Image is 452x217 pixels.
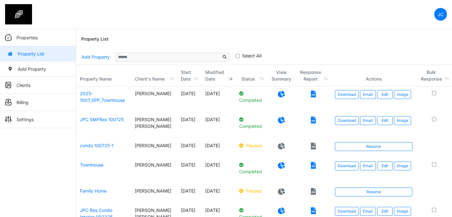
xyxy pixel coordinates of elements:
p: Settings [16,116,34,123]
button: Email [360,116,376,125]
p: Completed [239,90,263,103]
th: Status: activate to sort column ascending [235,65,267,86]
p: Paused [239,142,263,149]
h6: Property List [81,36,108,42]
img: spp logo [5,4,32,24]
p: Billing [16,99,29,106]
p: Clients [16,82,30,89]
a: Family Home [80,188,107,194]
td: [PERSON_NAME] [131,184,177,203]
img: sidemenu_properties.png [5,34,11,41]
td: [DATE] [201,138,235,158]
th: View Summary [267,65,296,86]
th: Property Name: activate to sort column ascending [76,65,131,86]
a: Download [335,207,359,216]
td: [DATE] [177,138,201,158]
td: [DATE] [201,184,235,203]
td: [DATE] [177,86,201,112]
th: Bulk Response: activate to sort column ascending [416,65,452,86]
td: [DATE] [177,112,201,138]
a: condo 100725-1 [80,143,114,148]
td: [DATE] [177,158,201,184]
button: Image [394,90,411,99]
input: Sizing example input [115,53,220,62]
a: Townhouse [80,162,103,168]
td: [PERSON_NAME] [PERSON_NAME] [131,112,177,138]
button: Email [360,207,376,216]
a: Edit [377,116,393,125]
p: Paused [239,187,263,194]
p: Completed [239,161,263,175]
a: Add Property [81,51,110,62]
a: Download [335,161,359,170]
a: Download [335,90,359,99]
p: Completed [239,116,263,129]
td: [DATE] [201,158,235,184]
a: 2025-1007_SPP_Townhouse [80,91,125,103]
a: Edit [377,161,393,170]
a: JC [434,8,447,21]
th: Response Report: activate to sort column ascending [296,65,331,86]
img: sidemenu_client.png [5,82,11,88]
a: Edit [377,207,393,216]
td: [PERSON_NAME] [131,158,177,184]
th: Start Date: activate to sort column ascending [177,65,201,86]
td: [PERSON_NAME] [131,138,177,158]
button: Image [394,207,411,216]
th: Modified Date: activate to sort column ascending [201,65,235,86]
label: Select All [242,52,261,59]
a: Edit [377,90,393,99]
td: [DATE] [177,184,201,203]
a: Resume [335,142,412,151]
a: JPC SMFRes 100725 [80,117,124,122]
button: Image [394,161,411,170]
th: Actions [331,65,416,86]
th: Client's Name: activate to sort column ascending [131,65,177,86]
button: Image [394,116,411,125]
p: Properties [16,34,38,41]
td: [DATE] [201,86,235,112]
img: sidemenu_settings.png [5,116,11,122]
td: [PERSON_NAME] [131,86,177,112]
img: sidemenu_billing.png [5,99,11,105]
td: [DATE] [201,112,235,138]
button: Email [360,90,376,99]
a: Download [335,116,359,125]
p: JC [438,11,443,18]
button: Email [360,161,376,170]
a: Resume [335,187,412,196]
